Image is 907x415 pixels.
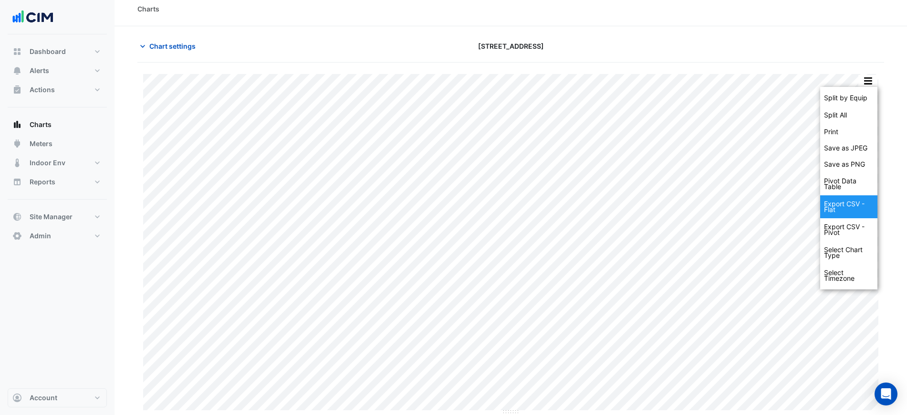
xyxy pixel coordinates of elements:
img: Company Logo [11,8,54,27]
app-icon: Reports [12,177,22,187]
div: Select Timezone [820,264,877,287]
span: Reports [30,177,55,187]
button: Chart settings [137,38,202,54]
button: Meters [8,134,107,153]
div: Export CSV - Flat [820,195,877,218]
button: Site Manager [8,207,107,226]
span: [STREET_ADDRESS] [478,41,544,51]
app-icon: Dashboard [12,47,22,56]
app-icon: Site Manager [12,212,22,222]
app-icon: Actions [12,85,22,95]
button: Indoor Env [8,153,107,172]
div: Open Intercom Messenger [875,383,897,405]
button: Actions [8,80,107,99]
button: Alerts [8,61,107,80]
span: Actions [30,85,55,95]
span: Charts [30,120,52,129]
span: Alerts [30,66,49,75]
span: Meters [30,139,52,149]
app-icon: Indoor Env [12,158,22,168]
span: Account [30,393,57,403]
div: Save as PNG [820,156,877,172]
span: Admin [30,231,51,241]
app-icon: Admin [12,231,22,241]
button: Dashboard [8,42,107,61]
button: Account [8,388,107,407]
div: Pivot Data Table [820,172,877,195]
app-icon: Meters [12,139,22,149]
span: Chart settings [149,41,196,51]
div: Data series of the same equipment displayed on the same chart, except for binary data [820,89,877,106]
div: Select Chart Type [820,241,877,264]
span: Dashboard [30,47,66,56]
app-icon: Alerts [12,66,22,75]
button: Reports [8,172,107,192]
span: Indoor Env [30,158,65,168]
button: Admin [8,226,107,245]
div: Each data series displayed its own chart, except alerts which are shown on top of non binary data... [820,106,877,124]
span: Site Manager [30,212,73,222]
button: Charts [8,115,107,134]
div: Save as JPEG [820,140,877,156]
div: Export CSV - Pivot [820,218,877,241]
app-icon: Charts [12,120,22,129]
div: Print [820,124,877,140]
div: Charts [137,4,159,14]
button: More Options [858,75,877,87]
